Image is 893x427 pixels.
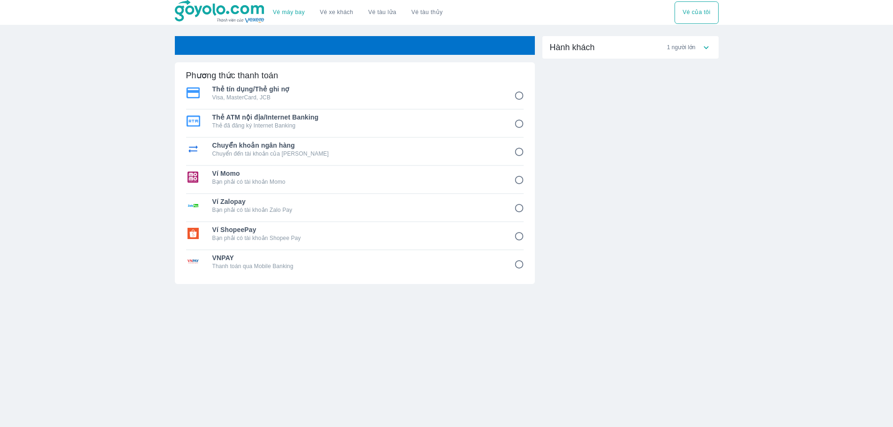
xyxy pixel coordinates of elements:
div: Ví ShopeePayVí ShopeePayBạn phải có tài khoản Shopee Pay [186,222,524,245]
p: Bạn phải có tài khoản Zalo Pay [212,206,501,214]
button: Vé của tôi [675,1,718,24]
p: Chuyển đến tài khoản của [PERSON_NAME] [212,150,501,157]
div: Ví ZalopayVí ZalopayBạn phải có tài khoản Zalo Pay [186,194,524,217]
img: Ví ShopeePay [186,228,200,239]
p: Visa, MasterCard, JCB [212,94,501,101]
a: Vé máy bay [273,9,305,16]
span: Ví Momo [212,169,501,178]
img: Chuyển khoản ngân hàng [186,143,200,155]
div: Hành khách1 người lớn [542,36,719,59]
img: Thẻ ATM nội địa/Internet Banking [186,115,200,127]
h6: Phương thức thanh toán [186,70,278,81]
img: VNPAY [186,256,200,267]
img: Ví Zalopay [186,200,200,211]
span: VNPAY [212,253,501,262]
a: Vé tàu lửa [361,1,404,24]
div: Ví MomoVí MomoBạn phải có tài khoản Momo [186,166,524,188]
div: Thẻ tín dụng/Thẻ ghi nợThẻ tín dụng/Thẻ ghi nợVisa, MasterCard, JCB [186,82,524,104]
div: Chuyển khoản ngân hàngChuyển khoản ngân hàngChuyển đến tài khoản của [PERSON_NAME] [186,138,524,160]
span: 1 người lớn [667,44,696,51]
img: Ví Momo [186,172,200,183]
p: Thẻ đã đăng ký Internet Banking [212,122,501,129]
span: Ví Zalopay [212,197,501,206]
div: Thẻ ATM nội địa/Internet BankingThẻ ATM nội địa/Internet BankingThẻ đã đăng ký Internet Banking [186,110,524,132]
div: choose transportation mode [265,1,450,24]
div: choose transportation mode [675,1,718,24]
p: Bạn phải có tài khoản Shopee Pay [212,234,501,242]
span: Ví ShopeePay [212,225,501,234]
a: Vé xe khách [320,9,353,16]
span: Chuyển khoản ngân hàng [212,141,501,150]
div: VNPAYVNPAYThanh toán qua Mobile Banking [186,250,524,273]
span: Thẻ tín dụng/Thẻ ghi nợ [212,84,501,94]
span: Thẻ ATM nội địa/Internet Banking [212,112,501,122]
span: Hành khách [550,42,595,53]
button: Vé tàu thủy [404,1,450,24]
p: Thanh toán qua Mobile Banking [212,262,501,270]
img: Thẻ tín dụng/Thẻ ghi nợ [186,87,200,98]
p: Bạn phải có tài khoản Momo [212,178,501,186]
